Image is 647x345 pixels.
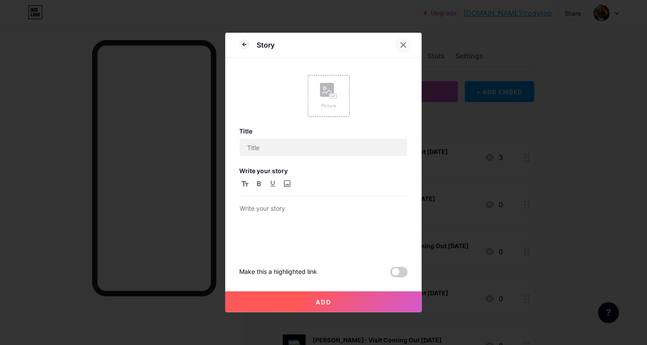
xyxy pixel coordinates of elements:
[239,267,317,277] div: Make this a highlighted link
[240,139,407,156] input: Title
[225,291,422,312] button: Add
[239,167,408,174] h3: Write your story
[320,102,337,109] div: Picture
[239,127,408,135] h3: Title
[316,298,331,306] span: Add
[257,40,275,50] div: Story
